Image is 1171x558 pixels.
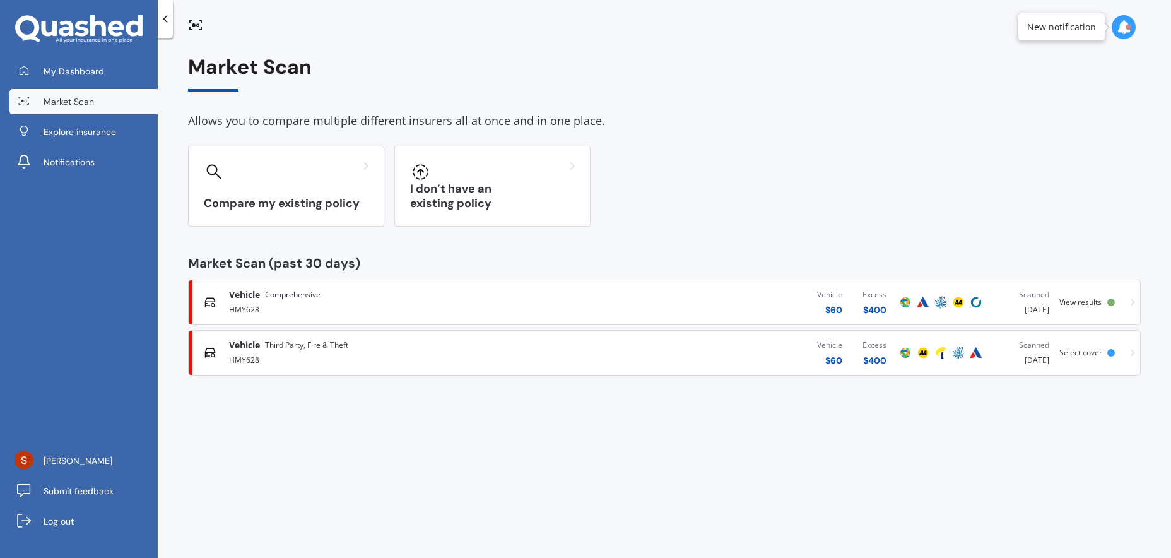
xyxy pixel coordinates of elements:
a: My Dashboard [9,59,158,84]
span: Log out [44,515,74,528]
div: Market Scan [188,56,1141,92]
div: Vehicle [817,288,842,301]
img: AMP [951,345,966,360]
a: VehicleThird Party, Fire & TheftHMY628Vehicle$60Excess$400ProtectaAATowerAMPAutosureScanned[DATE]... [188,330,1141,376]
span: Market Scan [44,95,94,108]
a: Log out [9,509,158,534]
div: $ 60 [817,354,842,367]
div: [DATE] [995,288,1049,316]
div: Scanned [995,288,1049,301]
img: Protecta [898,345,913,360]
div: [DATE] [995,339,1049,367]
span: Notifications [44,156,95,169]
a: Submit feedback [9,478,158,504]
img: AA [915,345,931,360]
h3: I don’t have an existing policy [410,182,575,211]
img: AA [951,295,966,310]
div: HMY628 [229,301,550,316]
img: AMP [933,295,948,310]
img: ACg8ocKYRPbcykHy_eCcYB_yZpailednyonrtiJ2RPrCZG9rNvBl8A=s96-c [15,451,33,470]
div: $ 60 [817,304,842,316]
div: Vehicle [817,339,842,352]
a: VehicleComprehensiveHMY628Vehicle$60Excess$400ProtectaAutosureAMPAACoveScanned[DATE]View results [188,280,1141,325]
span: Select cover [1059,347,1102,358]
div: $ 400 [862,304,886,316]
span: Explore insurance [44,126,116,138]
span: Comprehensive [265,288,321,301]
img: Cove [968,295,984,310]
span: Third Party, Fire & Theft [265,339,348,352]
div: Excess [862,339,886,352]
img: Autosure [915,295,931,310]
a: Notifications [9,150,158,175]
div: Allows you to compare multiple different insurers all at once and in one place. [188,112,1141,131]
span: Vehicle [229,339,260,352]
img: Autosure [968,345,984,360]
div: Market Scan (past 30 days) [188,257,1141,270]
span: View results [1059,297,1102,307]
div: New notification [1027,21,1096,33]
div: Excess [862,288,886,301]
a: Market Scan [9,89,158,114]
span: Submit feedback [44,485,114,497]
span: [PERSON_NAME] [44,454,112,467]
img: Tower [933,345,948,360]
a: [PERSON_NAME] [9,448,158,473]
span: My Dashboard [44,65,104,78]
span: Vehicle [229,288,260,301]
div: HMY628 [229,352,550,367]
a: Explore insurance [9,119,158,145]
img: Protecta [898,295,913,310]
div: Scanned [995,339,1049,352]
div: $ 400 [862,354,886,367]
h3: Compare my existing policy [204,196,368,211]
